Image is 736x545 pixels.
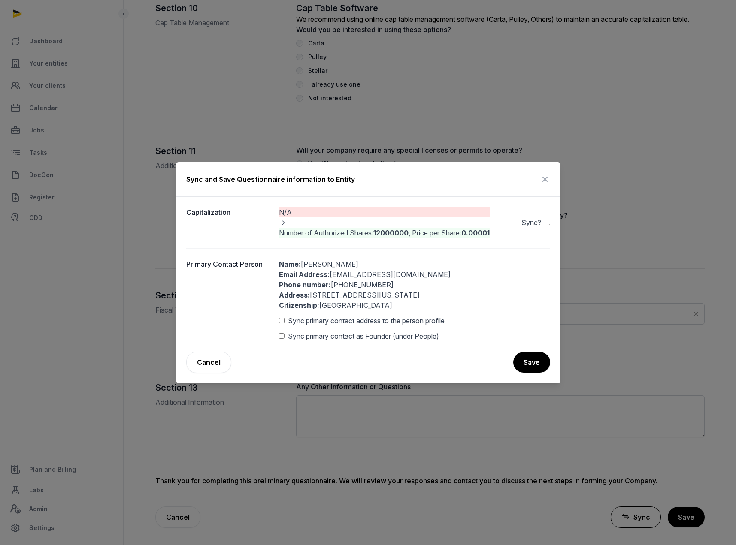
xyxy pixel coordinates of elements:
[521,217,541,228] span: Sync?
[279,228,490,238] div: Number of Authorized Shares: , Price per Share:
[288,331,439,341] span: Sync primary contact as Founder (under People)
[279,207,490,217] div: N/A
[279,280,331,289] b: Phone number:
[186,174,355,184] div: Sync and Save Questionnaire information to Entity
[186,259,272,341] dt: Primary Contact Person
[288,316,445,326] span: Sync primary contact address to the person profile
[279,291,310,299] b: Address:
[279,207,490,238] div: ->
[513,352,550,373] button: Save
[279,270,330,279] b: Email Address:
[279,259,550,310] div: [PERSON_NAME] [EMAIL_ADDRESS][DOMAIN_NAME] [PHONE_NUMBER] [STREET_ADDRESS][US_STATE] [GEOGRAPHIC_...
[279,260,301,268] b: Name:
[186,207,272,238] dt: Capitalization
[279,301,319,310] b: Citizenship:
[373,229,409,237] b: 12000000
[186,352,231,373] a: Cancel
[461,229,490,237] b: 0.00001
